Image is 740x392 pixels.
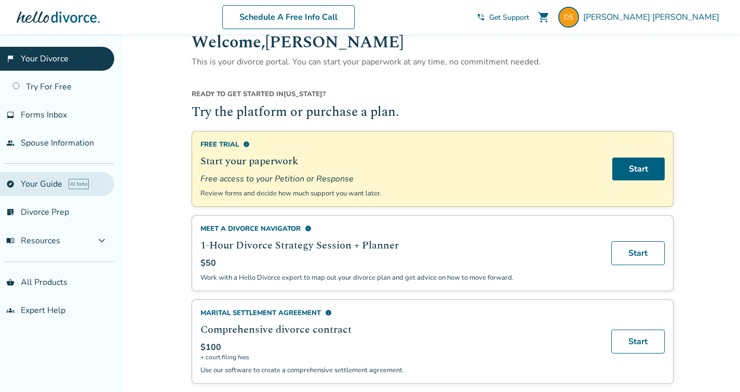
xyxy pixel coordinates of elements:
h1: Welcome, [PERSON_NAME] [192,30,674,55]
span: info [325,309,332,316]
span: shopping_basket [6,278,15,286]
span: phone_in_talk [477,13,485,21]
h2: Comprehensive divorce contract [200,322,599,337]
span: expand_more [96,234,108,247]
p: Review forms and decide how much support you want later. [200,189,600,198]
span: Forms Inbox [21,109,67,121]
span: menu_book [6,237,15,245]
p: Work with a Hello Divorce expert to map out your divorce plan and get advice on how to move forward. [200,273,599,282]
a: Start [611,241,665,265]
div: Meet a divorce navigator [200,224,599,233]
span: Resources [6,235,60,246]
a: Start [611,330,665,354]
span: shopping_cart [537,11,550,23]
h2: 1-Hour Divorce Strategy Session + Planner [200,238,599,253]
p: This is your divorce portal. You can start your paperwork at any time, no commitment needed. [192,55,674,69]
a: Schedule A Free Info Call [222,5,355,29]
span: + court filing fees [200,353,599,361]
span: $100 [200,342,221,353]
a: phone_in_talkGet Support [477,12,529,22]
div: Marital Settlement Agreement [200,308,599,318]
p: Use our software to create a comprehensive settlement agreement. [200,365,599,375]
span: Free access to your Petition or Response [200,173,600,185]
img: dswezey2+portal1@gmail.com [558,7,579,28]
span: groups [6,306,15,315]
iframe: Chat Widget [688,342,740,392]
h2: Try the platform or purchase a plan. [192,103,674,123]
span: $50 [200,257,216,269]
span: Get Support [489,12,529,22]
span: flag_2 [6,55,15,63]
div: [US_STATE] ? [192,89,674,103]
span: people [6,139,15,147]
span: list_alt_check [6,208,15,216]
span: AI beta [69,179,89,189]
span: inbox [6,111,15,119]
span: explore [6,180,15,188]
div: Free Trial [200,140,600,149]
span: Ready to get started in [192,89,284,99]
a: Start [612,158,665,180]
span: info [243,141,250,148]
span: info [305,225,312,232]
h2: Start your paperwork [200,153,600,169]
span: [PERSON_NAME] [PERSON_NAME] [583,11,723,23]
